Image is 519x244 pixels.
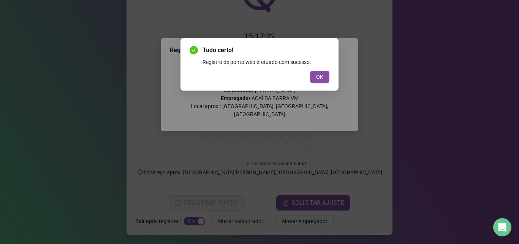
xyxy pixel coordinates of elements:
[203,46,329,55] span: Tudo certo!
[203,58,329,66] div: Registro de ponto web efetuado com sucesso.
[316,73,323,81] span: OK
[310,71,329,83] button: OK
[190,46,198,54] span: check-circle
[493,218,511,236] div: Open Intercom Messenger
